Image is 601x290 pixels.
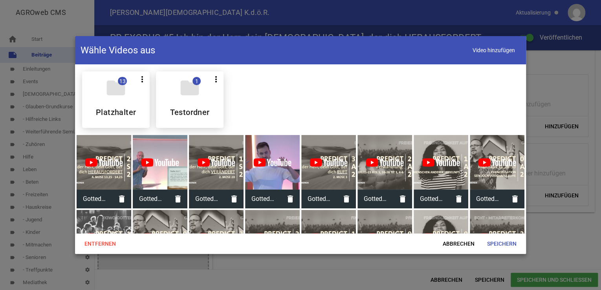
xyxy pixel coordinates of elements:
h4: Wähle Videos aus [81,44,155,57]
span: Abbrechen [436,237,481,251]
span: Gottedienst vom 07.09.2025 um 10 Uhr [245,189,281,209]
span: Gottedienst vom 21.09.2025 [133,189,169,209]
span: Gottedienst vom 17.08.2025 [414,189,449,209]
i: delete [393,190,412,208]
div: Platzhalter [82,71,150,128]
span: Gottedienst vom 31.08.2025 [301,189,337,209]
i: delete [506,190,524,208]
i: more_vert [211,75,221,84]
i: delete [337,190,356,208]
h5: Platzhalter [96,108,136,116]
i: delete [169,190,187,208]
span: 1 [192,77,201,85]
span: Gottedienst vom 28.09.2025 [77,189,112,209]
i: delete [112,190,131,208]
i: delete [225,190,244,208]
i: folder [105,77,127,99]
button: more_vert [209,71,224,86]
span: Entfernen [78,237,122,251]
i: folder [179,77,201,99]
span: Gottedienst vom 24.08.2025 [357,189,393,209]
span: Gottedienst vom 03.08.2025 [470,189,506,209]
span: 13 [118,77,127,85]
button: more_vert [135,71,150,86]
span: Gottedienst vom 14.09.2025 [189,189,225,209]
span: Video hinzufügen [467,42,520,58]
span: Speichern [481,237,523,251]
i: delete [281,190,300,208]
div: Testordner [156,71,224,128]
i: delete [449,190,468,208]
i: more_vert [137,75,147,84]
h5: Testordner [170,108,210,116]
